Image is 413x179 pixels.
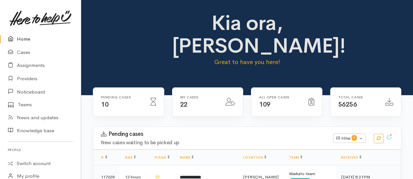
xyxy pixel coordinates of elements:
h4: New cases waiting to be picked up [101,140,325,146]
a: Location [243,155,266,160]
a: Age [125,155,136,160]
h6: All Open cases [259,96,301,99]
span: 109 [259,100,270,109]
span: 22 [180,100,188,109]
a: Received [341,155,361,160]
span: 56256 [338,100,357,109]
button: Filter0 [333,134,366,143]
a: # [101,155,107,160]
h6: My cases [180,96,218,99]
span: 10 [101,100,108,109]
h6: Pending cases [101,96,143,99]
h3: Pending cases [101,131,325,137]
a: Team [289,155,302,160]
a: Name [180,155,194,160]
span: 0 [352,135,357,140]
h6: Total cases [338,96,378,99]
h6: Profile [8,146,73,154]
a: Flags [155,155,169,160]
h1: Kia ora, [PERSON_NAME]! [172,12,322,58]
p: Great to have you here! [172,58,322,67]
